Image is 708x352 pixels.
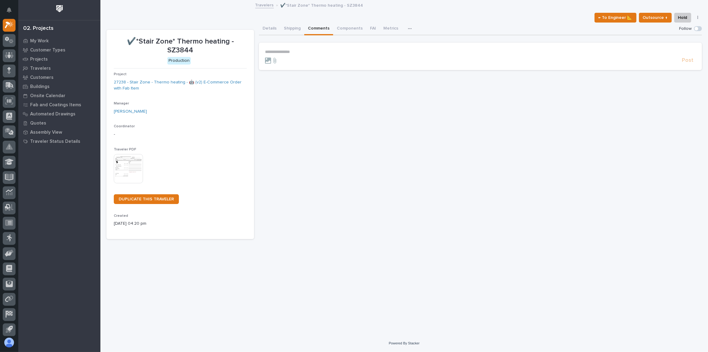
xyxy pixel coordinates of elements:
button: Post [679,57,696,64]
div: Production [167,57,191,65]
a: DUPLICATE THIS TRAVELER [114,194,179,204]
span: Hold [678,14,687,21]
a: Buildings [18,82,100,91]
p: Fab and Coatings Items [30,102,81,108]
a: Fab and Coatings Items [18,100,100,109]
span: Traveler PDF [114,148,136,151]
button: Metrics [380,23,402,35]
a: Projects [18,55,100,64]
a: [PERSON_NAME] [114,108,147,115]
a: Powered By Stacker [389,341,420,345]
span: ← To Engineer 📐 [598,14,633,21]
span: Post [682,57,693,64]
p: Onsite Calendar [30,93,65,99]
p: ✔️*Stair Zone* Thermo heating - SZ3844 [281,2,363,8]
div: Notifications [8,7,16,17]
span: Coordinator [114,125,135,128]
button: Outsource ↑ [639,13,672,23]
p: Customers [30,75,54,80]
a: 27238 - Stair Zone - Thermo heating - 🤖 (v2) E-Commerce Order with Fab Item [114,79,247,92]
div: 02. Projects [23,25,54,32]
button: Comments [304,23,333,35]
a: Quotes [18,118,100,128]
a: Travelers [255,1,274,8]
p: Quotes [30,121,46,126]
a: Assembly View [18,128,100,137]
p: Travelers [30,66,51,71]
span: Created [114,214,128,218]
p: Traveler Status Details [30,139,80,144]
p: Assembly View [30,130,62,135]
button: Shipping [280,23,304,35]
p: Buildings [30,84,50,90]
p: [DATE] 04:20 pm [114,220,247,227]
a: Automated Drawings [18,109,100,118]
p: - [114,131,247,138]
button: users-avatar [3,336,16,349]
a: Travelers [18,64,100,73]
a: My Work [18,36,100,45]
button: Hold [674,13,691,23]
button: Components [333,23,366,35]
p: My Work [30,38,49,44]
span: Project [114,72,127,76]
button: FAI [366,23,380,35]
p: Automated Drawings [30,111,75,117]
p: Customer Types [30,48,65,53]
p: Projects [30,57,48,62]
span: DUPLICATE THIS TRAVELER [119,197,174,201]
button: Details [259,23,280,35]
a: Customer Types [18,45,100,55]
img: Workspace Logo [54,3,65,14]
a: Traveler Status Details [18,137,100,146]
p: ✔️*Stair Zone* Thermo heating - SZ3844 [114,37,247,55]
p: Follow [679,26,692,31]
span: Outsource ↑ [643,14,668,21]
button: ← To Engineer 📐 [595,13,637,23]
a: Onsite Calendar [18,91,100,100]
button: Notifications [3,4,16,16]
a: Customers [18,73,100,82]
span: Manager [114,102,129,105]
